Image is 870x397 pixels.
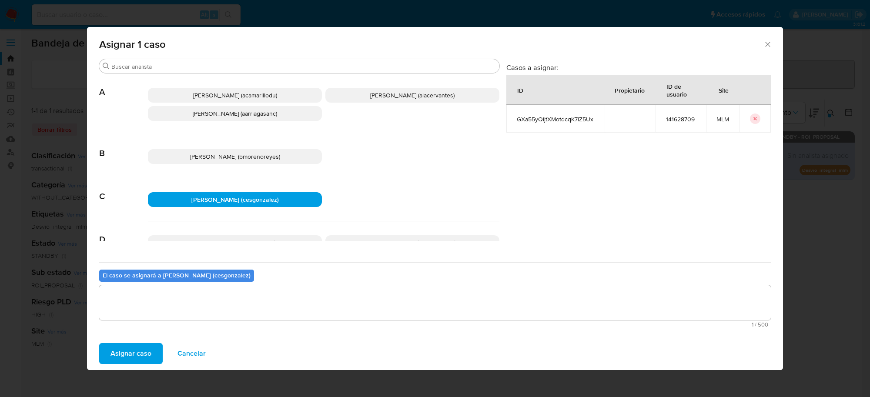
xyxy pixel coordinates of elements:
[507,80,534,100] div: ID
[370,91,455,100] span: [PERSON_NAME] (alacervantes)
[148,88,322,103] div: [PERSON_NAME] (acamarillodu)
[708,80,739,100] div: Site
[191,195,279,204] span: [PERSON_NAME] (cesgonzalez)
[325,235,499,250] div: [PERSON_NAME] (dlagunesrodr)
[166,343,217,364] button: Cancelar
[99,39,763,50] span: Asignar 1 caso
[148,192,322,207] div: [PERSON_NAME] (cesgonzalez)
[99,343,163,364] button: Asignar caso
[110,344,151,363] span: Asignar caso
[193,91,277,100] span: [PERSON_NAME] (acamarillodu)
[99,221,148,245] span: D
[517,115,593,123] span: GXa55yQijtXMotdcqK7IZ5Ux
[193,109,277,118] span: [PERSON_NAME] (aarriagasanc)
[87,27,783,370] div: assign-modal
[666,115,696,123] span: 141628709
[103,271,251,280] b: El caso se asignará a [PERSON_NAME] (cesgonzalez)
[656,76,706,104] div: ID de usuario
[190,152,280,161] span: [PERSON_NAME] (bmorenoreyes)
[148,106,322,121] div: [PERSON_NAME] (aarriagasanc)
[325,88,499,103] div: [PERSON_NAME] (alacervantes)
[148,149,322,164] div: [PERSON_NAME] (bmorenoreyes)
[763,40,771,48] button: Cerrar ventana
[750,113,760,124] button: icon-button
[99,178,148,202] span: C
[99,135,148,159] span: B
[716,115,729,123] span: MLM
[111,63,496,70] input: Buscar analista
[102,322,768,327] span: Máximo 500 caracteres
[604,80,655,100] div: Propietario
[369,238,456,247] span: [PERSON_NAME] (dlagunesrodr)
[148,235,322,250] div: [PERSON_NAME] (dgoicochea)
[177,344,206,363] span: Cancelar
[506,63,771,72] h3: Casos a asignar:
[99,74,148,97] span: A
[103,63,110,70] button: Buscar
[194,238,276,247] span: [PERSON_NAME] (dgoicochea)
